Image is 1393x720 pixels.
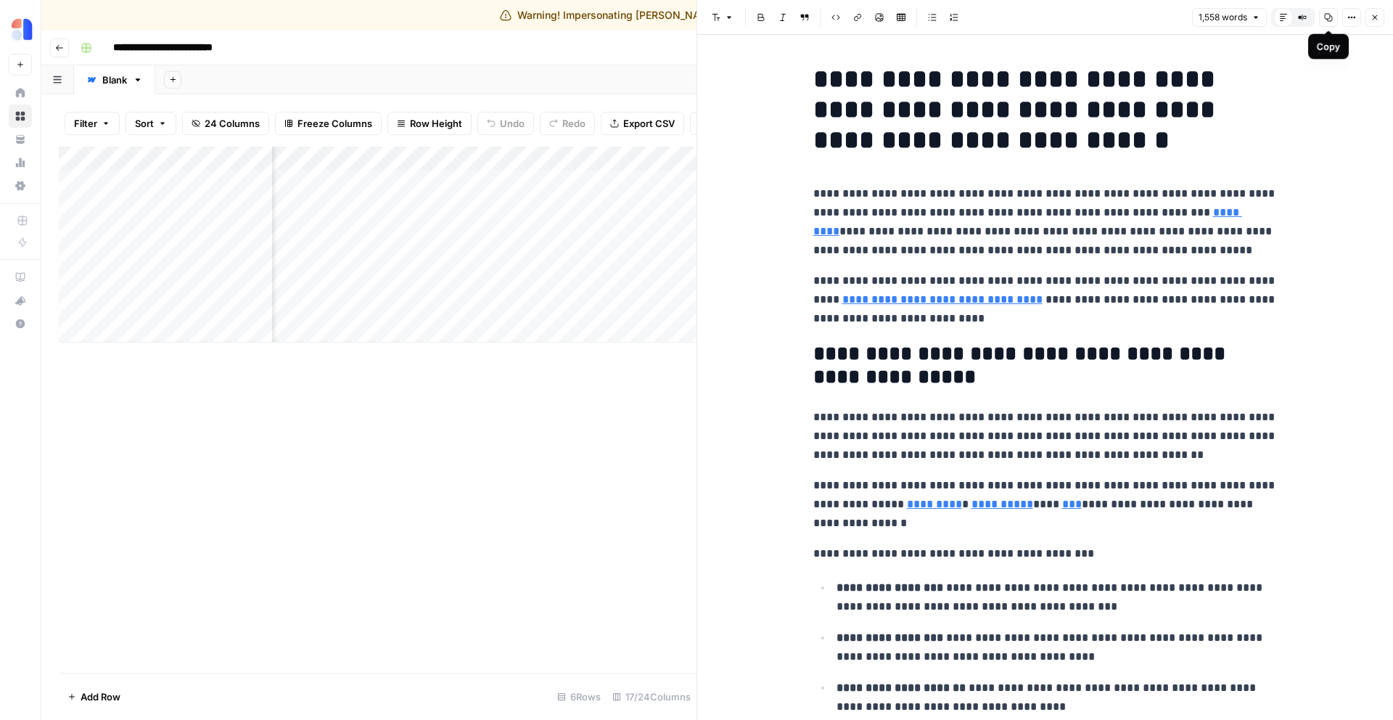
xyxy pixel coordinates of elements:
button: Row Height [387,112,472,135]
button: Undo [477,112,534,135]
span: Redo [562,116,585,131]
span: Filter [74,116,97,131]
button: What's new? [9,289,32,312]
a: AirOps Academy [9,266,32,289]
span: 1,558 words [1199,11,1247,24]
a: Usage [9,151,32,174]
img: Ammo Logo [9,17,35,43]
div: What's new? [9,290,31,311]
span: Export CSV [623,116,675,131]
a: Your Data [9,128,32,151]
div: 17/24 Columns [607,685,696,708]
button: Sort [126,112,176,135]
div: Copy [1317,39,1341,53]
span: Undo [500,116,525,131]
div: Blank [102,73,127,87]
div: Warning! Impersonating [PERSON_NAME][EMAIL_ADDRESS][DOMAIN_NAME] [500,8,894,22]
button: 1,558 words [1192,8,1267,27]
a: Blank [74,65,155,94]
button: Freeze Columns [275,112,382,135]
span: Freeze Columns [297,116,372,131]
a: Home [9,81,32,105]
a: Settings [9,174,32,197]
button: Filter [65,112,120,135]
div: 6 Rows [551,685,607,708]
span: Add Row [81,690,120,704]
button: Export CSV [601,112,684,135]
span: Row Height [410,116,462,131]
span: Sort [135,116,154,131]
button: Add Row [59,685,129,708]
button: Redo [540,112,595,135]
button: 24 Columns [182,112,269,135]
button: Help + Support [9,312,32,335]
a: Browse [9,105,32,128]
button: Workspace: Ammo [9,12,32,48]
span: 24 Columns [205,116,260,131]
